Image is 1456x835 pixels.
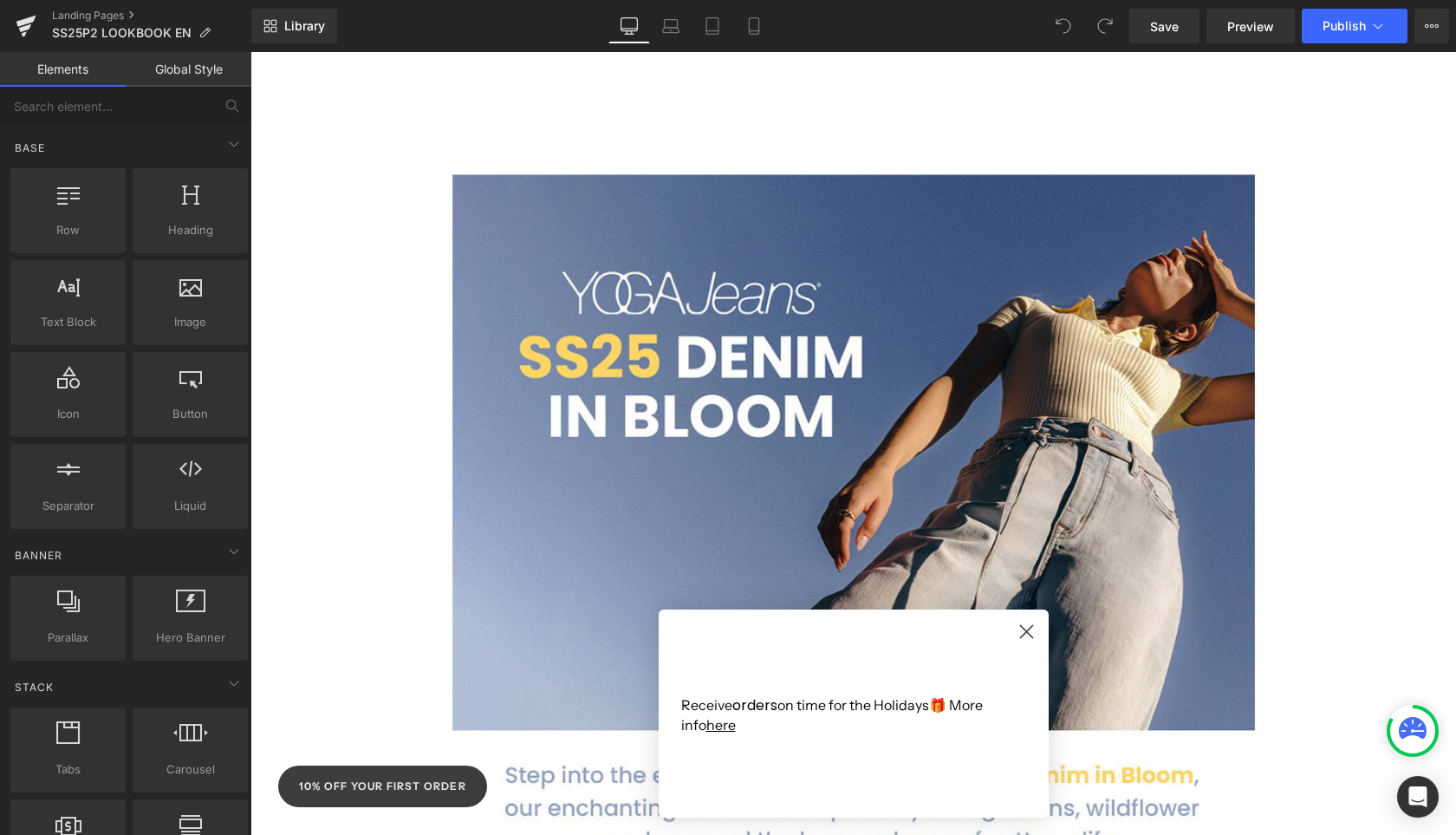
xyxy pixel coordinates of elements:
button: Close dialog [761,564,791,595]
button: Undo [1046,9,1081,43]
span: Button [138,405,243,423]
button: Redo [1088,9,1122,43]
span: orders [482,643,527,663]
span: Base [13,140,47,156]
span: Stack [13,679,55,695]
span: Separator [16,497,120,515]
button: Publish [1302,9,1407,43]
span: Save [1150,17,1179,36]
span: SS25P2 LOOKBOOK EN [52,26,192,40]
span: Row [16,221,120,239]
span: Text Block [16,313,120,331]
span: Library [284,18,325,34]
a: Preview [1206,9,1295,43]
button: More [1414,9,1449,43]
span: Hero Banner [138,629,243,647]
span: Carousel [138,760,243,779]
a: Landing Pages [52,9,251,23]
span: Image [138,313,243,331]
p: Receive on time for the Holidays🎁 More info [431,643,776,682]
div: Open Intercom Messenger [1397,776,1439,818]
h2: 10% off your first order [49,726,216,743]
span: Banner [13,547,64,564]
a: Global Style [126,52,251,87]
span: Heading [138,221,243,239]
a: New Library [251,9,337,43]
span: Preview [1227,17,1274,36]
span: Parallax [16,629,120,647]
span: Publish [1323,19,1366,33]
a: Mobile [733,9,775,43]
span: Tabs [16,760,120,779]
div: FLYOUT Form [391,540,816,783]
span: Icon [16,405,120,423]
u: here [456,664,485,682]
a: Desktop [608,9,650,43]
a: Tablet [692,9,733,43]
span: Liquid [138,497,243,515]
a: Laptop [650,9,692,43]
